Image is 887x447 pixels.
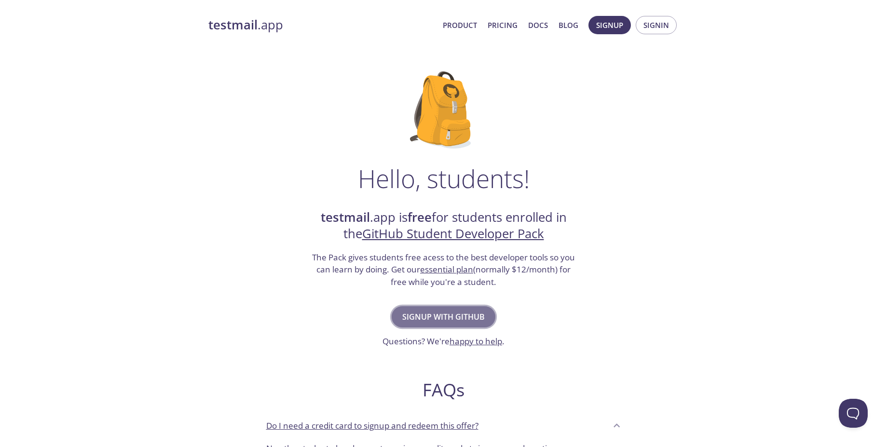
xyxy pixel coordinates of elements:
button: Signup [588,16,631,34]
h1: Hello, students! [358,164,530,193]
div: Do I need a credit card to signup and redeem this offer? [259,412,629,438]
button: Signup with GitHub [392,306,495,327]
img: github-student-backpack.png [410,71,477,149]
strong: testmail [321,209,370,226]
a: Pricing [488,19,518,31]
a: Docs [528,19,548,31]
h2: FAQs [259,379,629,401]
h3: Questions? We're . [382,335,505,348]
strong: testmail [208,16,258,33]
span: Signup [596,19,623,31]
h3: The Pack gives students free acess to the best developer tools so you can learn by doing. Get our... [311,251,576,288]
a: testmail.app [208,17,435,33]
iframe: Help Scout Beacon - Open [839,399,868,428]
a: happy to help [450,336,502,347]
span: Signup with GitHub [402,310,485,324]
a: essential plan [420,264,473,275]
span: Signin [643,19,669,31]
a: Product [443,19,477,31]
a: GitHub Student Developer Pack [362,225,544,242]
a: Blog [559,19,578,31]
strong: free [408,209,432,226]
h2: .app is for students enrolled in the [311,209,576,243]
button: Signin [636,16,677,34]
p: Do I need a credit card to signup and redeem this offer? [266,420,478,432]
